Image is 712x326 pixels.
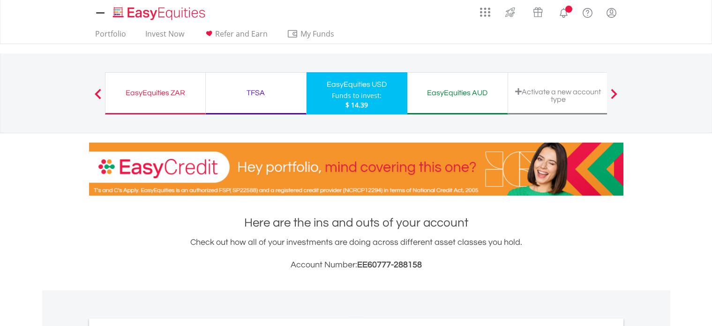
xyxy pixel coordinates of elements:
a: Vouchers [524,2,552,20]
div: Funds to invest: [332,91,382,100]
a: Refer and Earn [200,29,271,44]
div: Check out how all of your investments are doing across different asset classes you hold. [89,236,623,272]
div: Activate a new account type [514,88,603,103]
a: My Profile [600,2,623,23]
img: EasyEquities_Logo.png [111,6,209,21]
span: $ 14.39 [345,100,368,109]
img: EasyCredit Promotion Banner [89,143,623,196]
h1: Here are the ins and outs of your account [89,214,623,231]
div: EasyEquities ZAR [111,86,200,99]
a: Portfolio [91,29,130,44]
span: Refer and Earn [215,29,268,39]
div: EasyEquities AUD [413,86,502,99]
div: EasyEquities USD [312,78,402,91]
a: AppsGrid [474,2,496,17]
h3: Account Number: [89,258,623,272]
img: thrive-v2.svg [502,5,518,20]
img: grid-menu-icon.svg [480,7,490,17]
span: EE60777-288158 [357,260,422,269]
img: vouchers-v2.svg [530,5,546,20]
a: FAQ's and Support [576,2,600,21]
a: Notifications [552,2,576,21]
a: Invest Now [142,29,188,44]
span: My Funds [287,28,348,40]
div: TFSA [211,86,300,99]
a: Home page [109,2,209,21]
